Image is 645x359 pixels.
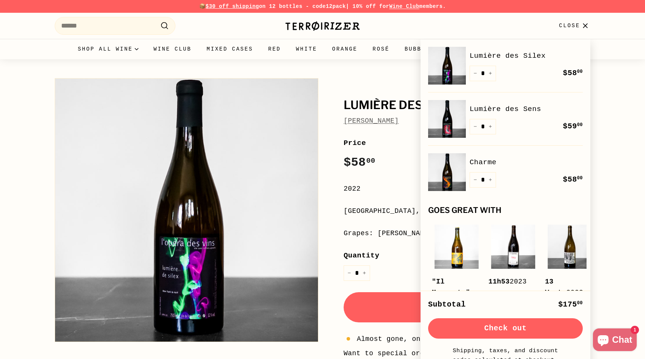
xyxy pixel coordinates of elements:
div: Grapes: [PERSON_NAME] [344,228,590,239]
label: Quantity [344,250,590,261]
a: Red [261,39,289,59]
inbox-online-store-chat: Shopify online store chat [591,328,639,353]
a: 13 Vents2023[PERSON_NAME] [545,222,594,340]
button: Reduce item quantity by one [470,119,481,134]
button: Close [554,15,595,37]
b: 11h53 [488,278,510,285]
a: White [289,39,325,59]
button: Reduce item quantity by one [470,172,481,188]
label: Price [344,137,590,149]
div: $175 [558,299,583,311]
a: Rosé [365,39,397,59]
button: Reduce item quantity by one [344,265,355,281]
a: Wine Club [146,39,199,59]
span: $30 off shipping [206,3,259,9]
img: Lumière des Silex [428,47,466,85]
h1: Lumière des Silex [344,99,590,112]
button: Increase item quantity by one [359,265,370,281]
span: $58 [563,175,583,184]
img: Lumière des Sens [428,100,466,138]
a: Mixed Cases [199,39,261,59]
b: "Il Macerato" Orange Ancestrale [432,278,470,329]
span: Almost gone, only 1 left [357,334,459,345]
a: Charme [470,157,583,168]
div: [GEOGRAPHIC_DATA], [GEOGRAPHIC_DATA] [344,206,590,217]
button: Check out [428,318,583,339]
strong: 12pack [326,3,346,9]
button: Increase item quantity by one [485,172,496,188]
button: Add to cart [344,292,590,322]
sup: 00 [577,300,583,306]
div: 2023 [545,276,587,298]
input: quantity [344,265,370,281]
li: Want to special order this item? [344,348,590,359]
summary: Shop all wine [70,39,146,59]
img: Charme [428,153,466,191]
span: $59 [563,122,583,131]
button: Increase item quantity by one [485,119,496,134]
div: Domaine des Grottes [488,289,530,307]
sup: 00 [577,176,583,181]
a: 11h532023Domaine des Grottes [488,222,537,329]
a: Lumière des Sens [470,103,583,115]
span: $58 [563,69,583,77]
a: Lumière des Silex [470,50,583,62]
sup: 00 [577,122,583,128]
a: Wine Club [389,3,419,9]
div: Subtotal [428,299,466,311]
sup: 00 [577,69,583,74]
span: $58 [344,156,375,169]
a: Orange [325,39,365,59]
a: Bubbles [397,39,442,59]
div: 2023 [488,276,530,287]
p: 📦 on 12 bottles - code | 10% off for members. [55,2,590,11]
div: 2022 [344,183,590,194]
b: 13 Vents [545,278,566,296]
button: Reduce item quantity by one [470,66,481,81]
a: [PERSON_NAME] [344,117,399,125]
div: 2022 [432,276,473,331]
button: Increase item quantity by one [485,66,496,81]
div: Goes great with [428,206,583,215]
div: Primary [40,39,605,59]
sup: 00 [366,157,375,165]
span: Close [559,22,580,30]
